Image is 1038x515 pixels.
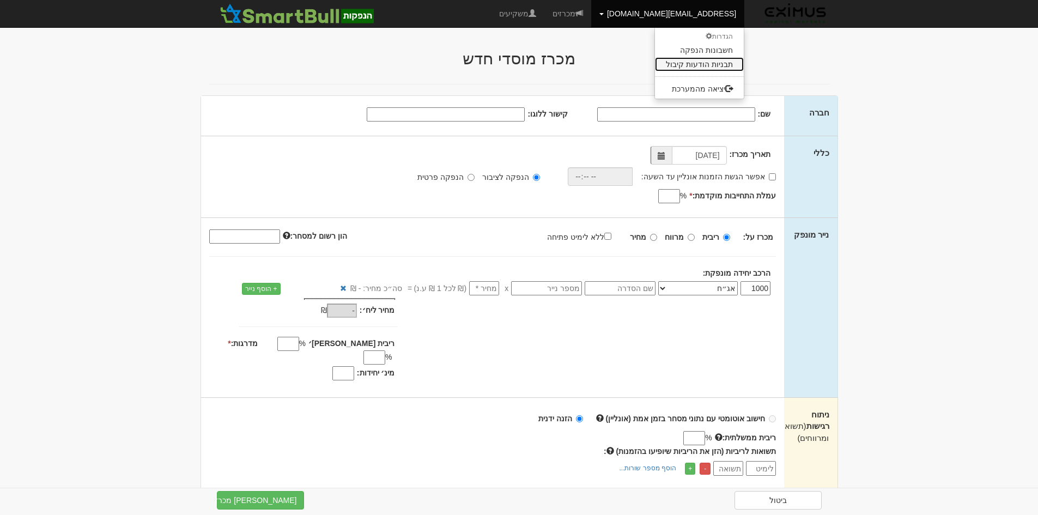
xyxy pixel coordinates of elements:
[743,233,774,241] strong: מכרז על:
[201,50,838,68] h2: מכרז מוסדי חדש
[385,352,392,362] span: %
[275,305,360,318] div: ₪
[769,173,776,180] input: אפשר הגשת הזמנות אונליין עד השעה:
[777,421,829,442] span: (תשואות ומרווחים)
[511,281,582,295] input: מספר נייר
[283,231,347,241] label: הון רשום למסחר:
[217,491,304,510] button: [PERSON_NAME] מכרז
[242,283,281,295] a: + הוסף נייר
[655,57,744,71] a: תבניות הודעות קיבול
[735,491,822,510] a: ביטול
[689,190,776,201] label: עמלת התחייבות מוקדמת:
[814,147,829,159] label: כללי
[700,463,711,475] a: -
[655,43,744,57] a: חשבונות הנפקה
[299,338,306,349] span: %
[809,107,829,118] label: חברה
[705,432,712,443] span: %
[408,283,412,294] span: =
[688,234,695,241] input: מרווח
[482,172,540,183] label: הנפקה לציבור
[655,82,744,96] a: יציאה מהמערכת
[604,446,776,457] label: :
[308,338,394,349] label: ריבית [PERSON_NAME]׳
[703,269,770,277] strong: הרכב יחידה מונפקת:
[533,174,540,181] input: הנפקה לציבור
[715,432,776,443] label: ריבית ממשלתית:
[680,190,687,201] span: %
[357,367,395,378] label: מינ׳ יחידות:
[350,283,402,294] span: סה״כ מחיר: - ₪
[585,281,655,295] input: שם הסדרה
[655,31,744,43] li: הגדרות
[746,461,776,476] input: לימיט
[665,233,684,241] strong: מרווח
[794,229,829,240] label: נייר מונפק
[685,463,695,475] a: +
[630,233,646,241] strong: מחיר
[228,338,258,349] label: מדרגות:
[650,234,657,241] input: מחיר
[606,414,766,423] strong: חישוב אוטומטי עם נתוני מסחר בזמן אמת (אונליין)
[360,305,395,316] label: מחיר ליח׳:
[723,234,730,241] input: ריבית
[576,415,583,422] input: הזנה ידנית
[417,172,475,183] label: הנפקה פרטית
[713,461,743,476] input: תשואה
[217,3,377,25] img: SmartBull Logo
[740,281,770,295] input: כמות
[547,231,622,243] label: ללא לימיט פתיחה
[412,283,466,294] span: (₪ לכל 1 ₪ ע.נ)
[702,233,719,241] strong: ריבית
[758,108,771,119] label: שם:
[469,281,499,295] input: מחיר *
[468,174,475,181] input: הנפקה פרטית
[604,233,611,240] input: ללא לימיט פתיחה
[730,149,771,160] label: תאריך מכרז:
[641,171,776,182] label: אפשר הגשת הזמנות אונליין עד השעה:
[616,462,679,474] a: הוסף מספר שורות...
[538,414,572,423] strong: הזנה ידנית
[769,415,776,422] input: חישוב אוטומטי עם נתוני מסחר בזמן אמת (אונליין)
[505,283,508,294] span: x
[792,409,829,444] label: ניתוח רגישות
[527,108,568,119] label: קישור ללוגו:
[616,447,776,456] span: תשואות לריביות (הזן את הריביות שיופיעו בהזמנות)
